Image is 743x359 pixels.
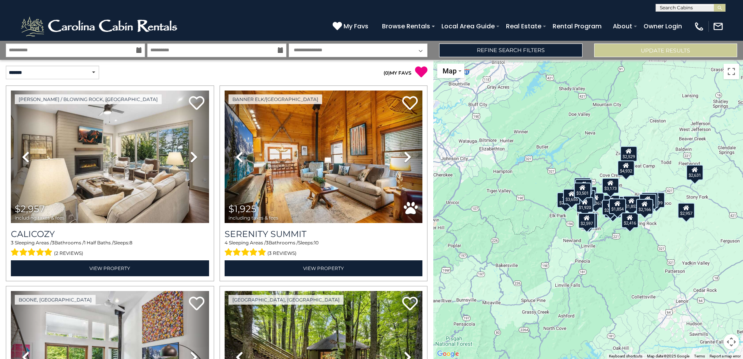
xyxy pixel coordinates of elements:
[15,295,96,305] a: Boone, [GEOGRAPHIC_DATA]
[378,19,434,33] a: Browse Rentals
[11,240,14,246] span: 3
[609,354,642,359] button: Keyboard shortcuts
[228,295,344,305] a: [GEOGRAPHIC_DATA], [GEOGRAPHIC_DATA]
[602,178,619,193] div: $3,173
[385,70,388,76] span: 0
[609,19,636,33] a: About
[609,199,626,214] div: $1,854
[189,296,204,312] a: Add to favorites
[228,94,322,104] a: Banner Elk/[GEOGRAPHIC_DATA]
[344,21,368,31] span: My Favs
[686,165,703,180] div: $2,631
[640,19,686,33] a: Owner Login
[694,21,705,32] img: phone-regular-white.png
[713,21,724,32] img: mail-regular-white.png
[11,239,209,258] div: Sleeping Areas / Bathrooms / Sleeps:
[574,178,591,193] div: $1,367
[648,192,665,208] div: $1,539
[724,64,739,79] button: Toggle fullscreen view
[623,196,640,211] div: $1,852
[228,203,256,214] span: $1,925
[129,240,133,246] span: 8
[225,239,423,258] div: Sleeping Areas / Bathrooms / Sleeps:
[602,200,619,215] div: $2,269
[84,240,113,246] span: 1 Half Baths /
[603,195,620,211] div: $2,960
[575,179,592,195] div: $1,972
[402,296,418,312] a: Add to favorites
[563,189,580,204] div: $3,655
[11,91,209,223] img: thumbnail_167084326.jpeg
[620,146,637,162] div: $2,529
[11,229,209,239] a: Calicozy
[724,334,739,350] button: Map camera controls
[435,349,461,359] a: Open this area in Google Maps (opens a new window)
[621,213,638,228] div: $2,416
[617,160,634,176] div: $4,932
[384,70,412,76] a: (0)MY FAVS
[556,192,574,208] div: $2,550
[581,190,595,206] div: $930
[594,44,737,57] button: Update Results
[15,94,162,104] a: [PERSON_NAME] / Blowing Rock, [GEOGRAPHIC_DATA]
[636,199,653,214] div: $2,166
[574,183,591,198] div: $3,501
[587,193,604,208] div: $2,367
[502,19,545,33] a: Real Estate
[228,215,278,220] span: including taxes & fees
[15,203,45,214] span: $2,957
[384,70,390,76] span: ( )
[639,194,656,209] div: $1,926
[19,15,181,38] img: White-1-2.png
[267,248,297,258] span: (3 reviews)
[54,248,83,258] span: (2 reviews)
[15,215,65,220] span: including taxes & fees
[225,240,228,246] span: 4
[581,213,598,228] div: $3,375
[439,44,582,57] a: Refine Search Filters
[189,95,204,112] a: Add to favorites
[678,203,695,218] div: $2,957
[11,260,209,276] a: View Property
[576,197,593,213] div: $1,920
[225,229,423,239] a: Serenity Summit
[641,192,658,208] div: $2,380
[443,67,457,75] span: Map
[402,95,418,112] a: Add to favorites
[438,19,499,33] a: Local Area Guide
[435,349,461,359] img: Google
[694,354,705,358] a: Terms (opens in new tab)
[314,240,319,246] span: 10
[225,91,423,223] img: thumbnail_167191056.jpeg
[333,21,370,31] a: My Favs
[549,19,605,33] a: Rental Program
[710,354,741,358] a: Report a map error
[52,240,54,246] span: 3
[437,64,464,78] button: Change map style
[266,240,269,246] span: 3
[647,354,689,358] span: Map data ©2025 Google
[578,213,595,228] div: $2,597
[225,260,423,276] a: View Property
